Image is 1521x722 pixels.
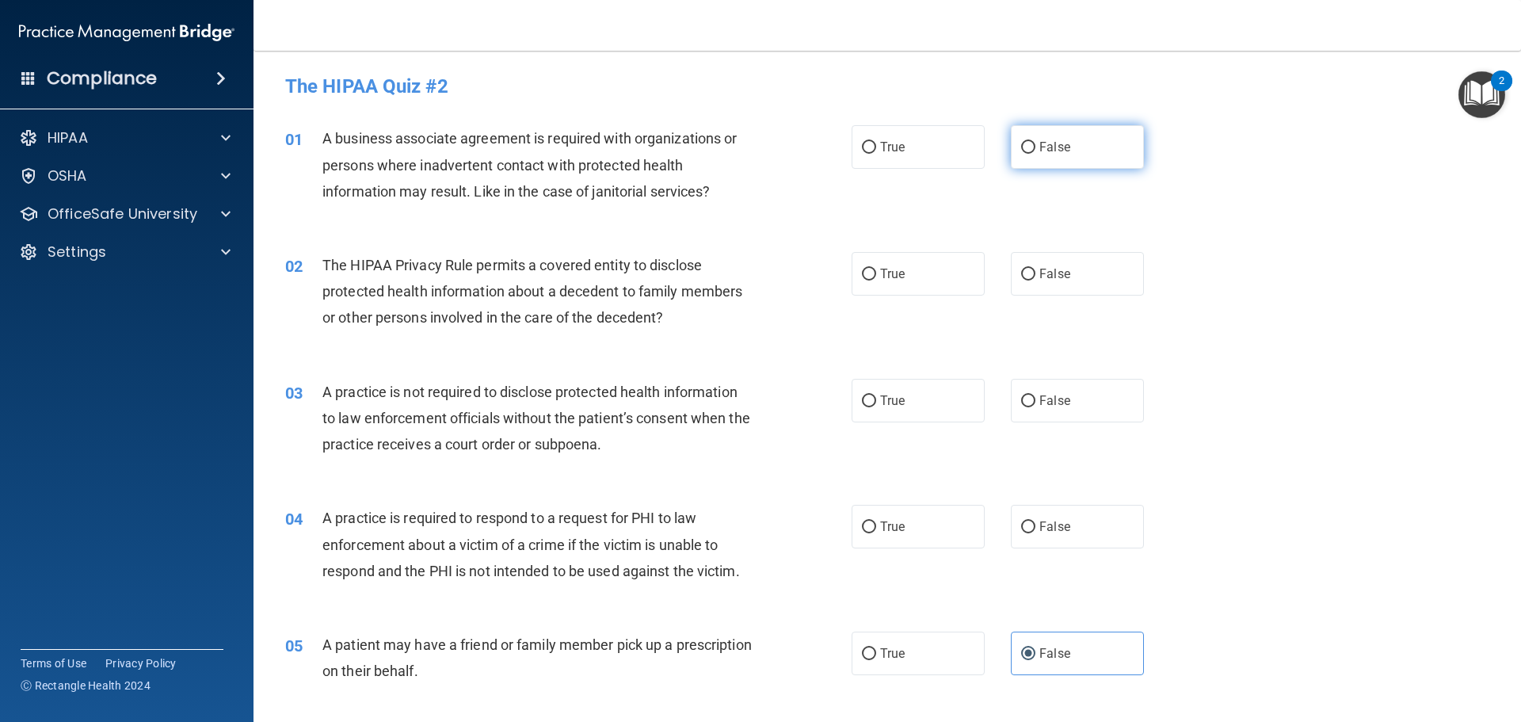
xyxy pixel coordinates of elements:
img: PMB logo [19,17,234,48]
span: True [880,139,905,155]
a: OSHA [19,166,231,185]
input: False [1021,142,1035,154]
h4: Compliance [47,67,157,90]
p: OfficeSafe University [48,204,197,223]
input: True [862,648,876,660]
p: HIPAA [48,128,88,147]
h4: The HIPAA Quiz #2 [285,76,1489,97]
span: 03 [285,384,303,403]
input: False [1021,648,1035,660]
span: 02 [285,257,303,276]
p: Settings [48,243,106,262]
a: Privacy Policy [105,655,177,671]
span: True [880,519,905,534]
a: Settings [19,243,231,262]
span: False [1039,393,1070,408]
p: OSHA [48,166,87,185]
span: A patient may have a friend or family member pick up a prescription on their behalf. [322,636,752,679]
iframe: Drift Widget Chat Controller [1442,613,1502,673]
input: True [862,395,876,407]
span: False [1039,519,1070,534]
span: False [1039,266,1070,281]
input: False [1021,269,1035,281]
input: True [862,269,876,281]
div: 2 [1499,81,1504,101]
input: False [1021,521,1035,533]
span: True [880,393,905,408]
input: False [1021,395,1035,407]
input: True [862,521,876,533]
span: True [880,646,905,661]
span: False [1039,646,1070,661]
a: HIPAA [19,128,231,147]
a: Terms of Use [21,655,86,671]
span: 05 [285,636,303,655]
span: False [1039,139,1070,155]
input: True [862,142,876,154]
span: Ⓒ Rectangle Health 2024 [21,678,151,693]
span: The HIPAA Privacy Rule permits a covered entity to disclose protected health information about a ... [322,257,742,326]
span: A practice is not required to disclose protected health information to law enforcement officials ... [322,384,750,453]
span: A business associate agreement is required with organizations or persons where inadvertent contac... [322,130,737,199]
span: 01 [285,130,303,149]
span: True [880,266,905,281]
span: 04 [285,510,303,529]
a: OfficeSafe University [19,204,231,223]
button: Open Resource Center, 2 new notifications [1458,71,1505,118]
span: A practice is required to respond to a request for PHI to law enforcement about a victim of a cri... [322,510,740,579]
